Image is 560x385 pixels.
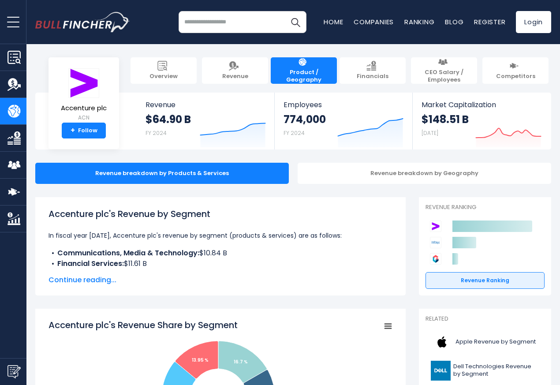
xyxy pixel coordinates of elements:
[71,127,75,135] strong: +
[324,17,343,26] a: Home
[35,163,289,184] div: Revenue breakdown by Products & Services
[222,73,248,80] span: Revenue
[430,253,441,265] img: Genpact Limited competitors logo
[60,68,107,123] a: Accenture plc ACN
[426,272,545,289] a: Revenue Ranking
[340,57,406,84] a: Financials
[57,248,199,258] b: Communications, Media & Technology:
[431,332,453,352] img: AAPL logo
[426,315,545,323] p: Related
[49,319,238,331] tspan: Accenture plc's Revenue Share by Segment
[426,330,545,354] a: Apple Revenue by Segment
[131,57,197,84] a: Overview
[192,357,209,363] tspan: 13.95 %
[146,129,167,137] small: FY 2024
[357,73,388,80] span: Financials
[234,359,248,365] tspan: 16.7 %
[431,361,451,381] img: DELL logo
[49,248,392,258] li: $10.84 B
[516,11,551,33] a: Login
[455,338,536,346] span: Apple Revenue by Segment
[453,363,539,378] span: Dell Technologies Revenue by Segment
[146,112,191,126] strong: $64.90 B
[271,57,337,84] a: Product / Geography
[61,114,107,122] small: ACN
[422,129,438,137] small: [DATE]
[49,258,392,269] li: $11.61 B
[284,129,305,137] small: FY 2024
[49,207,392,221] h1: Accenture plc's Revenue by Segment
[426,359,545,383] a: Dell Technologies Revenue by Segment
[149,73,178,80] span: Overview
[49,275,392,285] span: Continue reading...
[35,12,130,32] img: bullfincher logo
[445,17,463,26] a: Blog
[284,11,306,33] button: Search
[57,258,124,269] b: Financial Services:
[61,105,107,112] span: Accenture plc
[284,112,326,126] strong: 774,000
[146,101,266,109] span: Revenue
[496,73,535,80] span: Competitors
[49,230,392,241] p: In fiscal year [DATE], Accenture plc's revenue by segment (products & services) are as follows:
[284,101,403,109] span: Employees
[35,12,130,32] a: Go to homepage
[415,69,473,84] span: CEO Salary / Employees
[404,17,434,26] a: Ranking
[482,57,549,84] a: Competitors
[430,237,441,248] img: Infosys Limited competitors logo
[422,101,541,109] span: Market Capitalization
[430,221,441,232] img: Accenture plc competitors logo
[354,17,394,26] a: Companies
[275,93,412,150] a: Employees 774,000 FY 2024
[298,163,551,184] div: Revenue breakdown by Geography
[474,17,505,26] a: Register
[422,112,469,126] strong: $148.51 B
[426,204,545,211] p: Revenue Ranking
[137,93,275,150] a: Revenue $64.90 B FY 2024
[411,57,477,84] a: CEO Salary / Employees
[413,93,550,150] a: Market Capitalization $148.51 B [DATE]
[62,123,106,138] a: +Follow
[275,69,332,84] span: Product / Geography
[202,57,268,84] a: Revenue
